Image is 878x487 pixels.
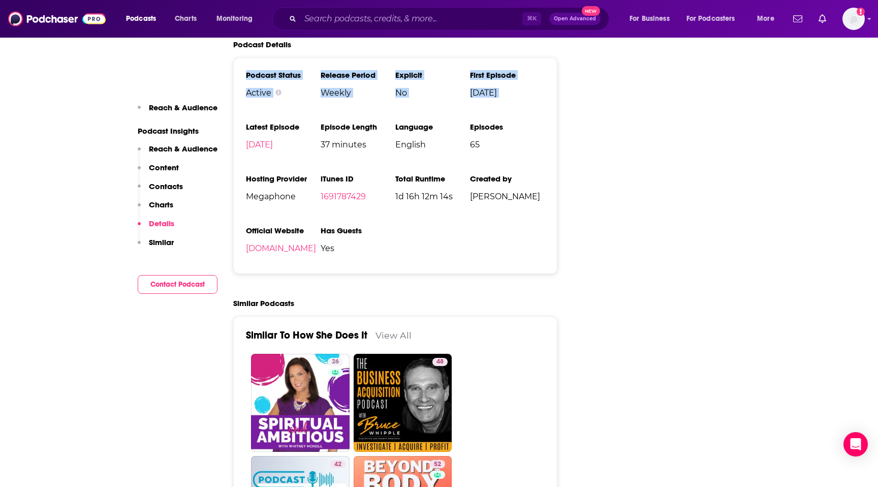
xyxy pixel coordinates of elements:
[149,219,174,228] p: Details
[246,140,273,149] a: [DATE]
[209,11,266,27] button: open menu
[757,12,774,26] span: More
[321,88,395,98] span: Weekly
[554,16,596,21] span: Open Advanced
[149,181,183,191] p: Contacts
[332,357,339,367] span: 26
[149,163,179,172] p: Content
[246,88,321,98] div: Active
[300,11,522,27] input: Search podcasts, credits, & more...
[233,40,291,49] h2: Podcast Details
[149,144,217,154] p: Reach & Audience
[434,460,441,470] span: 52
[430,460,445,468] a: 52
[149,200,173,209] p: Charts
[321,226,395,235] h3: Has Guests
[138,144,217,163] button: Reach & Audience
[395,140,470,149] span: English
[522,12,541,25] span: ⌘ K
[321,122,395,132] h3: Episode Length
[246,70,321,80] h3: Podcast Status
[321,140,395,149] span: 37 minutes
[842,8,865,30] button: Show profile menu
[321,174,395,184] h3: iTunes ID
[842,8,865,30] span: Logged in as carolinejames
[470,70,545,80] h3: First Episode
[175,12,197,26] span: Charts
[395,192,470,201] span: 1d 16h 12m 14s
[246,244,316,253] a: [DOMAIN_NAME]
[138,103,217,121] button: Reach & Audience
[138,275,217,294] button: Contact Podcast
[168,11,203,27] a: Charts
[395,174,470,184] h3: Total Runtime
[138,163,179,181] button: Content
[395,122,470,132] h3: Language
[470,192,545,201] span: [PERSON_NAME]
[375,330,412,341] a: View All
[814,10,830,27] a: Show notifications dropdown
[395,70,470,80] h3: Explicit
[321,70,395,80] h3: Release Period
[843,432,868,456] div: Open Intercom Messenger
[138,237,174,256] button: Similar
[246,174,321,184] h3: Hosting Provider
[470,140,545,149] span: 65
[622,11,682,27] button: open menu
[321,244,395,253] span: Yes
[138,181,183,200] button: Contacts
[282,7,619,31] div: Search podcasts, credits, & more...
[549,13,601,25] button: Open AdvancedNew
[470,174,545,184] h3: Created by
[789,10,806,27] a: Show notifications dropdown
[354,354,452,452] a: 48
[246,226,321,235] h3: Official Website
[149,103,217,112] p: Reach & Audience
[857,8,865,16] svg: Add a profile image
[750,11,787,27] button: open menu
[395,88,470,98] span: No
[680,11,750,27] button: open menu
[216,12,253,26] span: Monitoring
[126,12,156,26] span: Podcasts
[330,460,346,468] a: 42
[246,192,321,201] span: Megaphone
[138,200,173,219] button: Charts
[470,88,545,98] span: [DATE]
[686,12,735,26] span: For Podcasters
[321,192,366,201] a: 1691787429
[246,122,321,132] h3: Latest Episode
[436,357,444,367] span: 48
[582,6,600,16] span: New
[119,11,169,27] button: open menu
[334,460,341,470] span: 42
[233,298,294,308] h2: Similar Podcasts
[246,329,367,342] a: Similar To How She Does It
[8,9,106,28] img: Podchaser - Follow, Share and Rate Podcasts
[328,358,343,366] a: 26
[251,354,350,452] a: 26
[630,12,670,26] span: For Business
[138,219,174,237] button: Details
[138,126,217,136] p: Podcast Insights
[470,122,545,132] h3: Episodes
[842,8,865,30] img: User Profile
[149,237,174,247] p: Similar
[432,358,448,366] a: 48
